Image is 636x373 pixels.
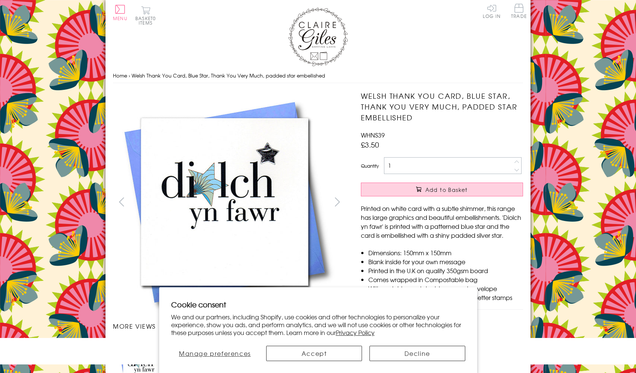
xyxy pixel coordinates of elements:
span: › [129,72,130,79]
span: Manage preferences [179,349,251,358]
li: With matching sustainable sourced envelope [368,284,523,293]
li: Printed in the U.K on quality 350gsm board [368,266,523,275]
span: 0 items [139,15,156,26]
a: Privacy Policy [336,328,375,337]
a: Log In [483,4,501,18]
span: £3.50 [361,139,379,150]
a: Home [113,72,127,79]
button: Add to Basket [361,183,523,196]
span: Trade [511,4,527,18]
li: Dimensions: 150mm x 150mm [368,248,523,257]
li: Comes wrapped in Compostable bag [368,275,523,284]
button: Decline [369,346,465,361]
button: prev [113,193,130,210]
button: Basket0 items [135,6,156,25]
button: next [329,193,346,210]
nav: breadcrumbs [113,68,523,83]
span: Welsh Thank You Card, Blue Star, Thank You Very Much, padded star embellished [132,72,325,79]
h3: More views [113,322,346,331]
img: Claire Giles Greetings Cards [288,7,348,66]
button: Manage preferences [171,346,259,361]
button: Menu [113,5,127,20]
li: Blank inside for your own message [368,257,523,266]
span: WHNS39 [361,130,385,139]
button: Accept [266,346,362,361]
img: Welsh Thank You Card, Blue Star, Thank You Very Much, padded star embellished [113,91,337,314]
p: Printed on white card with a subtle shimmer, this range has large graphics and beautiful embellis... [361,204,523,240]
span: Menu [113,15,127,22]
label: Quantity [361,162,379,169]
h1: Welsh Thank You Card, Blue Star, Thank You Very Much, padded star embellished [361,91,523,123]
h2: Cookie consent [171,299,465,310]
a: Trade [511,4,527,20]
span: Add to Basket [425,186,468,193]
p: We and our partners, including Shopify, use cookies and other technologies to personalize your ex... [171,313,465,336]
